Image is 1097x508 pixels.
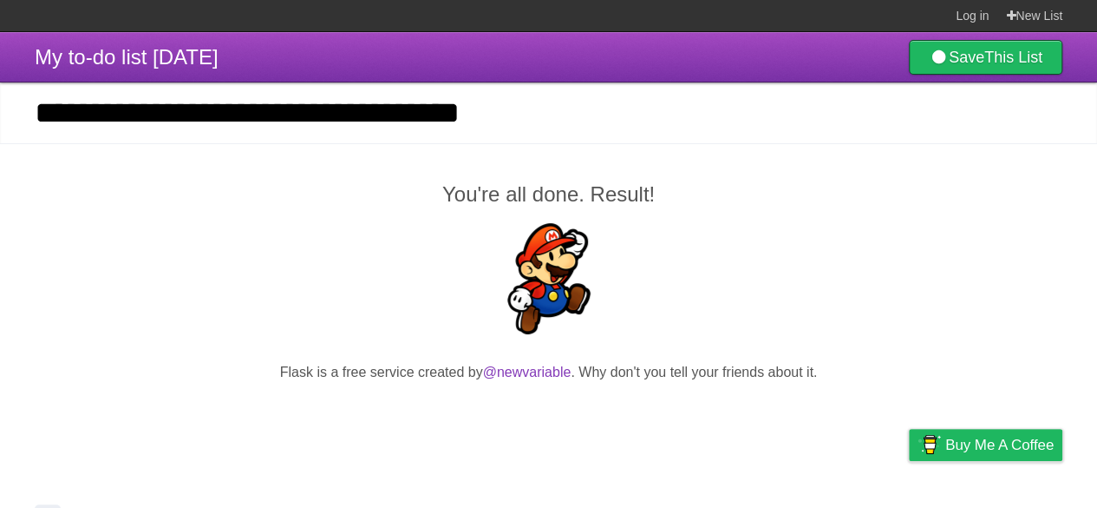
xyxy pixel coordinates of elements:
img: Buy me a coffee [917,430,941,459]
img: Super Mario [493,223,604,334]
a: @newvariable [483,365,571,379]
span: My to-do list [DATE] [35,45,219,69]
b: This List [984,49,1042,66]
a: SaveThis List [909,40,1062,75]
span: Buy me a coffee [945,430,1054,460]
a: Buy me a coffee [909,429,1062,461]
iframe: X Post Button [518,405,580,429]
p: Flask is a free service created by . Why don't you tell your friends about it. [35,362,1062,383]
h2: You're all done. Result! [35,179,1062,210]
